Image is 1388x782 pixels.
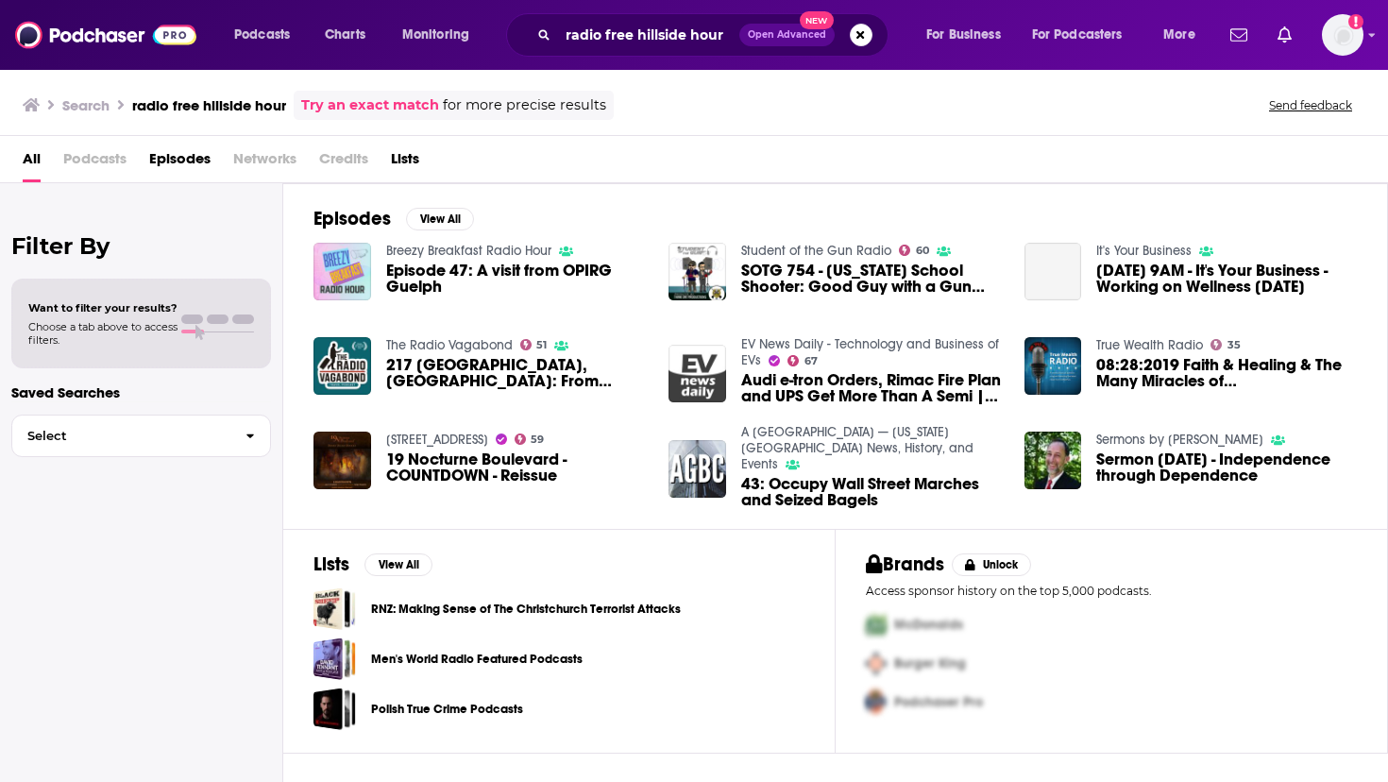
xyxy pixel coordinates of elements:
[741,476,1002,508] a: 43: Occupy Wall Street Marches and Seized Bagels
[221,20,314,50] button: open menu
[894,617,963,633] span: McDonalds
[787,355,818,366] a: 67
[234,22,290,48] span: Podcasts
[1322,14,1363,56] button: Show profile menu
[1270,19,1299,51] a: Show notifications dropdown
[669,345,726,402] img: Audi e-tron Orders, Rimac Fire Plan and UPS Get More Than A Semi | 11 Mar 2018
[926,22,1001,48] span: For Business
[402,22,469,48] span: Monitoring
[389,20,494,50] button: open menu
[1150,20,1219,50] button: open menu
[866,552,944,576] h2: Brands
[15,17,196,53] img: Podchaser - Follow, Share and Rate Podcasts
[858,683,894,722] img: Third Pro Logo
[386,263,647,295] a: Episode 47: A visit from OPIRG Guelph
[739,24,835,46] button: Open AdvancedNew
[63,144,127,182] span: Podcasts
[669,440,726,498] img: 43: Occupy Wall Street Marches and Seized Bagels
[1096,263,1357,295] span: [DATE] 9AM - It's Your Business - Working on Wellness [DATE]
[1096,451,1357,484] a: Sermon July 6, 2014 - Independence through Dependence
[1032,22,1123,48] span: For Podcasters
[319,144,368,182] span: Credits
[1096,451,1357,484] span: Sermon [DATE] - Independence through Dependence
[313,637,356,680] a: Men's World Radio Featured Podcasts
[371,599,681,620] a: RNZ: Making Sense of The Christchurch Terrorist Attacks
[1096,432,1263,448] a: Sermons by Mark
[301,94,439,116] a: Try an exact match
[313,243,371,300] a: Episode 47: A visit from OPIRG Guelph
[386,432,488,448] a: 19 Nocturne Boulevard
[371,649,583,670] a: Men's World Radio Featured Podcasts
[804,357,818,365] span: 67
[11,232,271,260] h2: Filter By
[1020,20,1150,50] button: open menu
[741,263,1002,295] span: SOTG 754 - [US_STATE] School Shooter: Good Guy with a Gun Saves Lives
[741,424,973,472] a: A Great Big City — New York City News, History, and Events
[866,584,1357,598] p: Access sponsor history on the top 5,000 podcasts.
[364,553,432,576] button: View All
[858,644,894,683] img: Second Pro Logo
[443,94,606,116] span: for more precise results
[313,688,356,730] a: Polish True Crime Podcasts
[23,144,41,182] a: All
[386,243,551,259] a: Breezy Breakfast Radio Hour
[132,96,286,114] h3: radio free hillside hour
[1024,337,1082,395] img: 08:28:2019 Faith & Healing & The Many Miracles of Jesus
[524,13,906,57] div: Search podcasts, credits, & more...
[894,694,983,710] span: Podchaser Pro
[313,207,474,230] a: EpisodesView All
[313,587,356,630] a: RNZ: Making Sense of The Christchurch Terrorist Attacks
[149,144,211,182] span: Episodes
[1223,19,1255,51] a: Show notifications dropdown
[1163,22,1195,48] span: More
[916,246,929,255] span: 60
[28,320,178,347] span: Choose a tab above to access filters.
[386,451,647,484] a: 19 Nocturne Boulevard - COUNTDOWN - Reissue
[313,552,349,576] h2: Lists
[406,208,474,230] button: View All
[1322,14,1363,56] span: Logged in as LaurenSWPR
[536,341,547,349] span: 51
[894,655,966,671] span: Burger King
[391,144,419,182] a: Lists
[669,243,726,300] img: SOTG 754 - Illinois School Shooter: Good Guy with a Gun Saves Lives
[313,337,371,395] img: 217 MEDELLÍN, COLOMBIA: From Dangerous City to Hipster Holiday Hotspot
[1096,357,1357,389] span: 08:28:2019 Faith & Healing & The Many Miracles of [DEMOGRAPHIC_DATA]
[386,357,647,389] span: 217 [GEOGRAPHIC_DATA], [GEOGRAPHIC_DATA]: From Dangerous City to Hipster Holiday Hotspot
[233,144,296,182] span: Networks
[313,20,377,50] a: Charts
[28,301,178,314] span: Want to filter your results?
[1096,243,1192,259] a: It's Your Business
[62,96,110,114] h3: Search
[313,552,432,576] a: ListsView All
[531,435,544,444] span: 59
[386,337,513,353] a: The Radio Vagabond
[12,430,230,442] span: Select
[313,432,371,489] a: 19 Nocturne Boulevard - COUNTDOWN - Reissue
[1096,337,1203,353] a: True Wealth Radio
[1348,14,1363,29] svg: Add a profile image
[325,22,365,48] span: Charts
[741,372,1002,404] a: Audi e-tron Orders, Rimac Fire Plan and UPS Get More Than A Semi | 11 Mar 2018
[1024,432,1082,489] img: Sermon July 6, 2014 - Independence through Dependence
[899,245,929,256] a: 60
[1227,341,1241,349] span: 35
[1322,14,1363,56] img: User Profile
[741,372,1002,404] span: Audi e-tron Orders, Rimac Fire Plan and UPS Get More Than A Semi | [DATE]
[11,383,271,401] p: Saved Searches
